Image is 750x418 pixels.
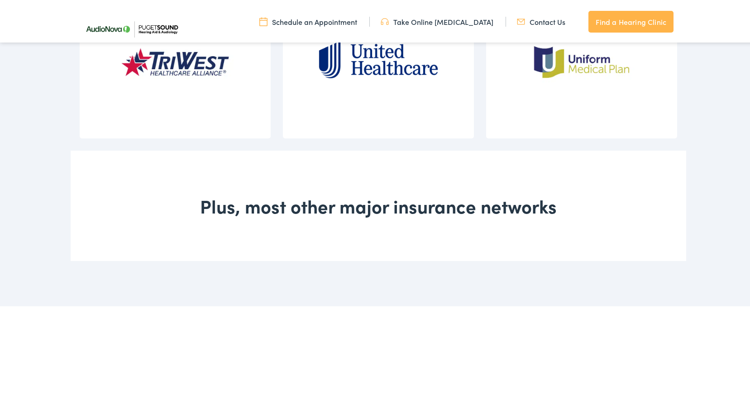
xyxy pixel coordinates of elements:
img: utility icon [517,15,525,25]
div: Plus, most other major insurance networks [71,149,686,259]
a: Find a Hearing Clinic [588,9,674,31]
a: Take Online [MEDICAL_DATA] [381,15,493,25]
a: Contact Us [517,15,565,25]
img: utility icon [381,15,389,25]
img: utility icon [259,15,268,25]
a: Schedule an Appointment [259,15,357,25]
